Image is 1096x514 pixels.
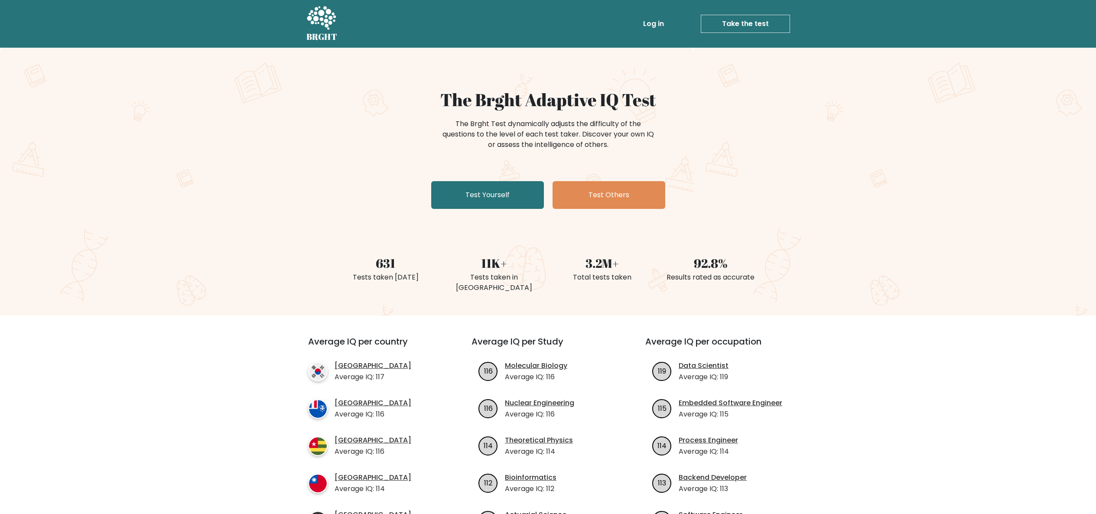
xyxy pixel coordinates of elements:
[679,472,747,483] a: Backend Developer
[679,361,728,371] a: Data Scientist
[484,478,492,488] text: 112
[335,409,411,420] p: Average IQ: 116
[505,409,574,420] p: Average IQ: 116
[335,446,411,457] p: Average IQ: 116
[505,398,574,408] a: Nuclear Engineering
[679,398,782,408] a: Embedded Software Engineer
[505,361,567,371] a: Molecular Biology
[335,435,411,446] a: [GEOGRAPHIC_DATA]
[308,336,440,357] h3: Average IQ per country
[306,3,338,44] a: BRGHT
[306,32,338,42] h5: BRGHT
[440,119,657,150] div: The Brght Test dynamically adjusts the difficulty of the questions to the level of each test take...
[679,484,747,494] p: Average IQ: 113
[484,403,493,413] text: 116
[335,361,411,371] a: [GEOGRAPHIC_DATA]
[505,472,556,483] a: Bioinformatics
[657,440,667,450] text: 114
[445,272,543,293] div: Tests taken in [GEOGRAPHIC_DATA]
[335,398,411,408] a: [GEOGRAPHIC_DATA]
[337,272,435,283] div: Tests taken [DATE]
[484,440,493,450] text: 114
[679,446,738,457] p: Average IQ: 114
[679,435,738,446] a: Process Engineer
[505,372,567,382] p: Average IQ: 116
[658,478,666,488] text: 113
[308,474,328,493] img: country
[335,372,411,382] p: Average IQ: 117
[662,254,760,272] div: 92.8%
[505,484,556,494] p: Average IQ: 112
[701,15,790,33] a: Take the test
[505,446,573,457] p: Average IQ: 114
[679,409,782,420] p: Average IQ: 115
[335,472,411,483] a: [GEOGRAPHIC_DATA]
[335,484,411,494] p: Average IQ: 114
[308,362,328,381] img: country
[337,254,435,272] div: 631
[472,336,624,357] h3: Average IQ per Study
[308,399,328,419] img: country
[658,366,666,376] text: 119
[662,272,760,283] div: Results rated as accurate
[553,272,651,283] div: Total tests taken
[445,254,543,272] div: 11K+
[640,15,667,33] a: Log in
[308,436,328,456] img: country
[337,89,760,110] h1: The Brght Adaptive IQ Test
[658,403,667,413] text: 115
[553,254,651,272] div: 3.2M+
[645,336,798,357] h3: Average IQ per occupation
[505,435,573,446] a: Theoretical Physics
[431,181,544,209] a: Test Yourself
[553,181,665,209] a: Test Others
[679,372,728,382] p: Average IQ: 119
[484,366,493,376] text: 116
